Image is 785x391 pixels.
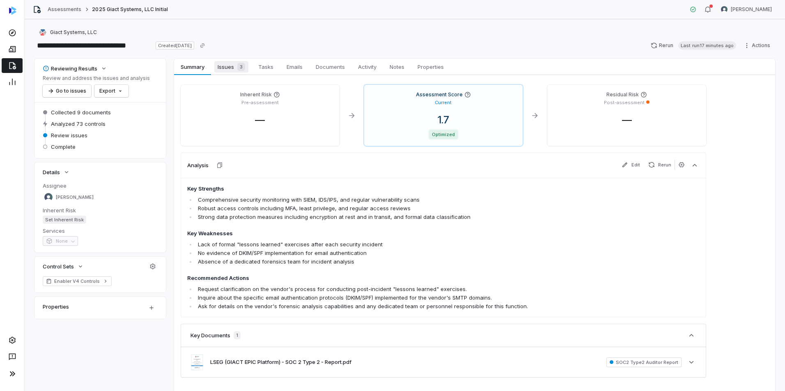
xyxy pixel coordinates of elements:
dt: Assignee [43,182,158,189]
button: REKHA KOTHANDARAMAN avatar[PERSON_NAME] [716,3,777,16]
img: svg%3e [9,7,16,15]
button: Copy link [195,38,210,53]
li: Comprehensive security monitoring with SIEM, IDS/IPS, and regular vulnerability scans [196,195,597,204]
span: Notes [386,61,408,72]
p: Pre-assessment [241,100,279,106]
span: — [615,114,638,126]
p: Review and address the issues and analysis [43,75,150,82]
li: Absence of a dedicated forensics team for incident analysis [196,257,597,266]
span: SOC2 Type2 Auditor Report [606,357,682,367]
span: Properties [414,61,447,72]
dt: Services [43,227,158,234]
a: Enabler V4 Controls [43,276,112,286]
li: Request clarification on the vendor's process for conducting post-incident "lessons learned" exer... [196,285,597,293]
button: Actions [741,39,775,52]
span: Summary [177,61,207,72]
h4: Key Strengths [187,185,597,193]
span: — [248,114,271,126]
button: Export [94,85,129,97]
h4: Inherent Risk [240,91,272,98]
span: Collected 9 documents [51,109,111,116]
button: https://giact.com/Giact Systems, LLC [36,25,99,40]
span: Emails [283,61,306,72]
span: Optimized [429,130,458,139]
button: Rerun [645,160,675,170]
h4: Key Weaknesses [187,230,597,238]
span: Tasks [255,61,277,72]
button: LSEG (GIACT EPIC Platform) - SOC 2 Type 2 - Report.pdf [210,358,351,366]
span: Analyzed 73 controls [51,120,106,127]
li: Inquire about the specific email authentication protocols (DKIM/SPF) implemented for the vendor's... [196,293,597,302]
div: Reviewing Results [43,65,97,72]
h4: Residual Risk [606,91,639,98]
span: 1.7 [431,114,456,126]
button: Go to issues [43,85,91,97]
img: 6802a54b47a948bfbbe6c7f05732753c.jpg [191,354,204,371]
span: Activity [355,61,380,72]
h3: Analysis [187,161,209,169]
span: Issues [214,61,248,73]
a: Assessments [48,6,81,13]
span: [PERSON_NAME] [731,6,772,13]
span: 1 [234,331,241,339]
img: REKHA KOTHANDARAMAN avatar [721,6,728,13]
h4: Assessment Score [416,91,463,98]
span: [PERSON_NAME] [56,194,94,200]
span: Details [43,168,60,176]
span: Control Sets [43,263,74,270]
span: Created [DATE] [156,41,194,50]
h4: Recommended Actions [187,274,597,282]
span: Last run 17 minutes ago [678,41,736,50]
li: Ask for details on the vendor's forensic analysis capabilities and any dedicated team or personne... [196,302,597,311]
h3: Key Documents [191,332,230,339]
button: Edit [618,160,643,170]
button: RerunLast run17 minutes ago [646,39,741,52]
img: REKHA KOTHANDARAMAN avatar [44,193,53,201]
p: Current [435,100,452,106]
li: Strong data protection measures including encryption at rest and in transit, and formal data clas... [196,213,597,221]
li: Lack of formal "lessons learned" exercises after each security incident [196,240,597,249]
p: Post-assessment [604,100,645,106]
span: Giact Systems, LLC [50,29,97,36]
span: Documents [312,61,348,72]
button: Reviewing Results [40,61,110,76]
span: Enabler V4 Controls [54,278,100,284]
li: No evidence of DKIM/SPF implementation for email authentication [196,249,597,257]
li: Robust access controls including MFA, least privilege, and regular access reviews [196,204,597,213]
dt: Inherent Risk [43,207,158,214]
span: 2025 Giact Systems, LLC Initial [92,6,168,13]
span: 3 [237,63,245,71]
span: Complete [51,143,76,150]
span: Set Inherent Risk [43,216,86,224]
span: Review issues [51,132,87,139]
button: Details [40,165,72,180]
button: Control Sets [40,259,86,274]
